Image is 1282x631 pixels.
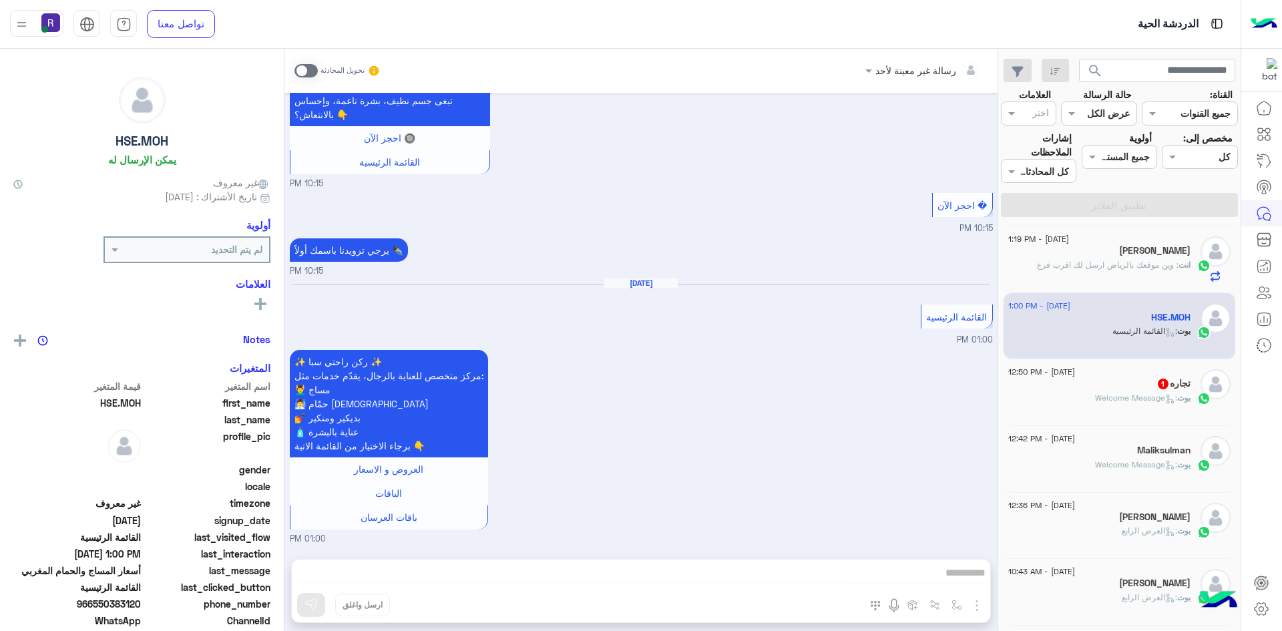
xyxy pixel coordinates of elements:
img: defaultAdmin.png [1201,303,1231,333]
img: WhatsApp [1197,326,1211,339]
span: 10:15 PM [290,178,323,190]
a: tab [110,10,137,38]
img: defaultAdmin.png [1201,569,1231,599]
img: add [14,335,26,347]
img: WhatsApp [1197,259,1211,272]
img: tab [1209,15,1225,32]
label: مخصص إلى: [1183,131,1233,145]
span: : Welcome Message [1095,393,1177,403]
span: 01:00 PM [957,335,993,345]
img: WhatsApp [1197,392,1211,405]
small: تحويل المحادثة [320,65,365,76]
label: القناة: [1210,87,1233,101]
span: : العرض الرابع [1122,592,1177,602]
span: قيمة المتغير [13,379,141,393]
span: بوت [1177,393,1191,403]
span: [DATE] - 12:50 PM [1008,366,1075,378]
div: اختر [1032,106,1051,123]
span: 2 [13,614,141,628]
button: search [1079,59,1112,87]
span: locale [144,479,271,493]
span: timezone [144,496,271,510]
span: 2025-07-25T19:13:10.199Z [13,513,141,528]
img: hulul-logo.png [1195,578,1242,624]
span: [DATE] - 12:42 PM [1008,433,1075,445]
label: العلامات [1019,87,1051,101]
span: 10:15 PM [959,223,993,233]
span: القائمة الرئيسية [926,311,987,323]
span: first_name [144,396,271,410]
span: signup_date [144,513,271,528]
span: [DATE] - 10:43 AM [1008,566,1075,578]
a: تواصل معنا [147,10,215,38]
img: defaultAdmin.png [1201,369,1231,399]
h6: العلامات [13,278,270,290]
img: WhatsApp [1197,459,1211,472]
span: [DATE] - 12:36 PM [1008,499,1075,511]
span: 2025-08-24T10:00:30.013Z [13,547,141,561]
span: phone_number [144,597,271,611]
span: last_name [144,413,271,427]
span: null [13,463,141,477]
span: [DATE] - 1:00 PM [1008,300,1070,312]
span: بوت [1177,326,1191,336]
label: إشارات الملاحظات [1001,131,1072,160]
span: 🔘 احجز الآن [364,132,415,144]
span: [DATE] - 1:19 PM [1008,233,1069,245]
span: القائمة الرئيسية [13,530,141,544]
h5: بكر عبد الكريم [1119,245,1191,256]
h6: المتغيرات [230,362,270,374]
button: تطبيق الفلاتر [1001,193,1238,217]
span: تاريخ الأشتراك : [DATE] [165,190,257,204]
span: HSE.MOH [13,396,141,410]
img: defaultAdmin.png [1201,503,1231,533]
span: انت [1179,260,1191,270]
h6: أولوية [246,219,270,231]
span: الباقات [375,487,402,499]
h5: محمد [1119,511,1191,523]
h6: يمكن الإرسال له [108,154,176,166]
span: بوت [1177,592,1191,602]
label: حالة الرسالة [1083,87,1132,101]
span: last_visited_flow [144,530,271,544]
span: أسعار المساج والحمام المغربي [13,564,141,578]
img: defaultAdmin.png [1201,236,1231,266]
span: وين موقعك بالرياض ارسل لك اقرب فرع [1037,260,1179,270]
span: بوت [1177,525,1191,536]
p: 25/7/2025, 10:15 PM [290,238,408,262]
span: القائمة الرئيسية [13,580,141,594]
img: defaultAdmin.png [1201,436,1231,466]
p: 24/8/2025, 1:00 PM [290,350,488,457]
img: defaultAdmin.png [108,429,141,463]
span: 1 [1158,379,1168,389]
img: tab [79,17,95,32]
span: gender [144,463,271,477]
span: profile_pic [144,429,271,460]
span: 966550383120 [13,597,141,611]
span: 10:15 PM [290,265,323,278]
h5: Maliksulman [1137,445,1191,456]
h5: تجاره [1156,378,1191,389]
h5: HSE.MOH [116,134,168,149]
span: القائمة الرئيسية [359,156,420,168]
span: null [13,479,141,493]
img: userImage [41,13,60,32]
span: : Welcome Message [1095,459,1177,469]
span: : العرض الرابع [1122,525,1177,536]
img: WhatsApp [1197,525,1211,539]
span: last_interaction [144,547,271,561]
span: last_message [144,564,271,578]
img: profile [13,16,30,33]
h6: [DATE] [604,278,678,288]
span: غير معروف [13,496,141,510]
span: last_clicked_button [144,580,271,594]
span: بوت [1177,459,1191,469]
img: 322853014244696 [1253,58,1277,82]
span: باقات العرسان [361,511,417,523]
span: search [1087,63,1103,79]
h6: Notes [243,333,270,345]
img: notes [37,335,48,346]
span: ChannelId [144,614,271,628]
span: � احجز الآن [937,200,987,211]
img: defaultAdmin.png [120,77,165,123]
